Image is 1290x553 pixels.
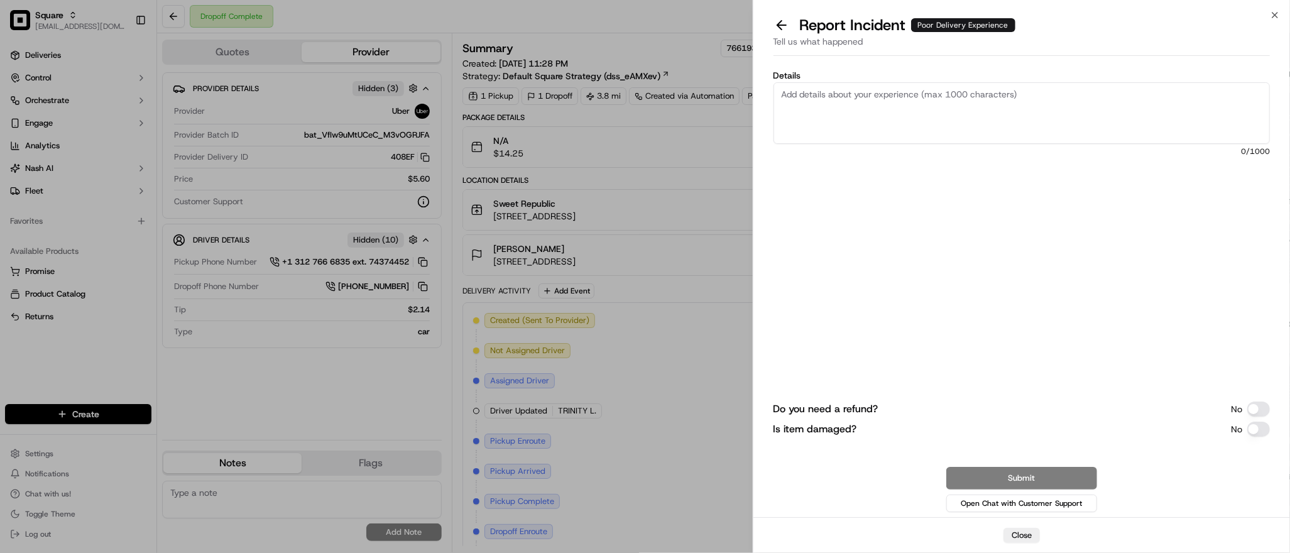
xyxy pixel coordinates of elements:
[800,15,1015,35] p: Report Incident
[106,183,116,194] div: 💻
[13,120,35,143] img: 1736555255976-a54dd68f-1ca7-489b-9aae-adbdc363a1c4
[43,120,206,133] div: Start new chat
[1231,403,1242,415] p: No
[101,177,207,200] a: 💻API Documentation
[13,13,38,38] img: Nash
[33,81,226,94] input: Got a question? Start typing here...
[89,212,152,222] a: Powered byPylon
[911,18,1015,32] div: Poor Delivery Experience
[8,177,101,200] a: 📗Knowledge Base
[119,182,202,195] span: API Documentation
[25,182,96,195] span: Knowledge Base
[214,124,229,139] button: Start new chat
[13,183,23,194] div: 📗
[773,35,1270,56] div: Tell us what happened
[125,213,152,222] span: Pylon
[946,495,1097,512] button: Open Chat with Customer Support
[1231,423,1242,435] p: No
[773,71,1270,80] label: Details
[13,50,229,70] p: Welcome 👋
[1003,528,1040,543] button: Close
[773,146,1270,156] span: 0 /1000
[773,402,878,417] label: Do you need a refund?
[43,133,159,143] div: We're available if you need us!
[773,422,857,437] label: Is item damaged?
